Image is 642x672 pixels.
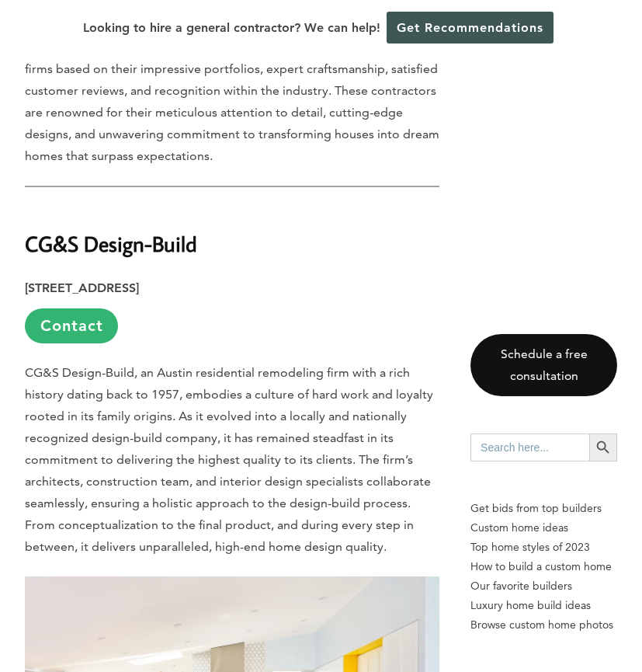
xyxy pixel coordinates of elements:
[470,499,617,518] p: Get bids from top builders
[470,518,617,538] a: Custom home ideas
[25,308,118,343] a: Contact
[470,334,617,396] a: Schedule a free consultation
[344,560,623,653] iframe: Drift Widget Chat Controller
[470,557,617,576] a: How to build a custom home
[470,538,617,557] a: Top home styles of 2023
[470,433,589,461] input: Search here...
[25,230,197,257] strong: CG&S Design-Build
[387,12,554,44] a: Get Recommendations
[25,280,139,295] strong: [STREET_ADDRESS]
[595,439,612,456] svg: Search
[25,362,439,558] p: CG&S Design-Build, an Austin residential remodeling firm with a rich history dating back to 1957,...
